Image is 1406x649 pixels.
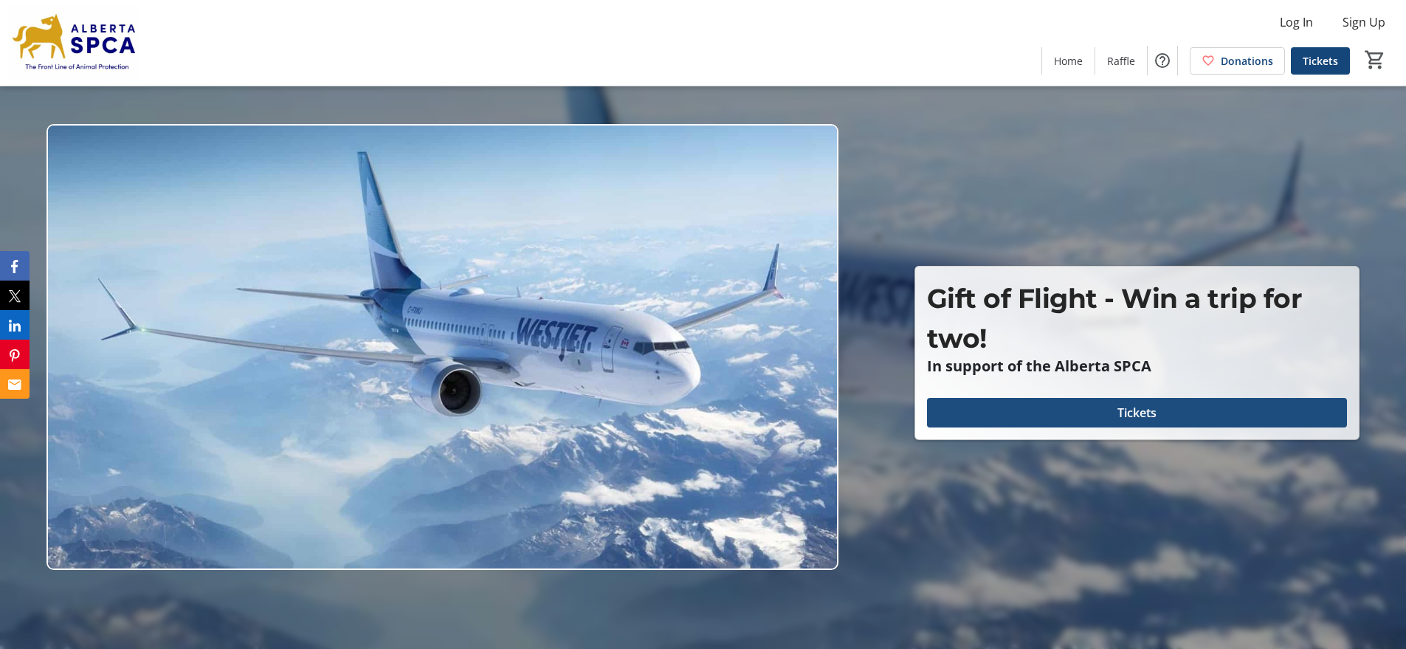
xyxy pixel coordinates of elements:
[1054,53,1083,69] span: Home
[1362,47,1388,73] button: Cart
[1268,10,1325,34] button: Log In
[1331,10,1397,34] button: Sign Up
[927,398,1347,427] button: Tickets
[1291,47,1350,75] a: Tickets
[1303,53,1338,69] span: Tickets
[1095,47,1147,75] a: Raffle
[1117,404,1157,422] span: Tickets
[1221,53,1273,69] span: Donations
[1107,53,1135,69] span: Raffle
[1343,13,1385,31] span: Sign Up
[1148,46,1177,75] button: Help
[46,124,838,570] img: Campaign CTA Media Photo
[1280,13,1313,31] span: Log In
[927,358,1347,374] p: In support of the Alberta SPCA
[9,6,140,80] img: Alberta SPCA's Logo
[1190,47,1285,75] a: Donations
[927,282,1303,354] span: Gift of Flight - Win a trip for two!
[1042,47,1095,75] a: Home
